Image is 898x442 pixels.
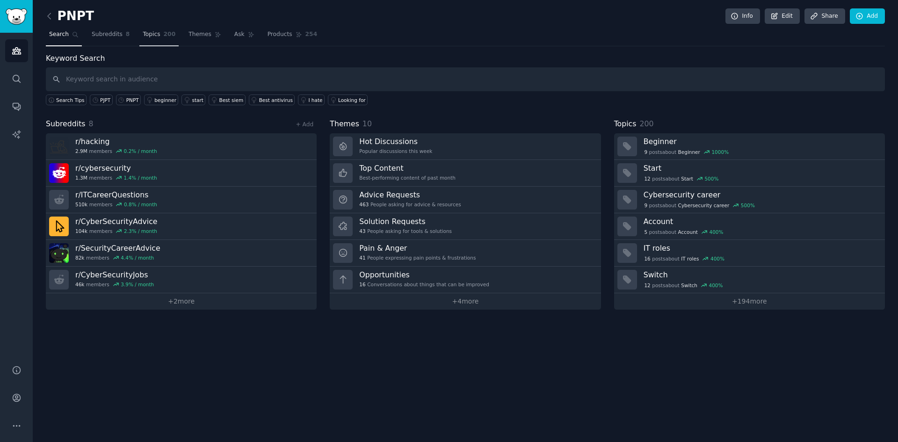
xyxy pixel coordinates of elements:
div: post s about [644,148,730,156]
button: Search Tips [46,94,87,105]
div: 1.4 % / month [124,174,157,181]
div: PNPT [126,97,139,103]
a: Subreddits8 [88,27,133,46]
div: People asking for advice & resources [359,201,461,208]
h3: r/ ITCareerQuestions [75,190,157,200]
h3: Beginner [644,137,878,146]
span: 16 [359,281,365,288]
div: 500 % [704,175,718,182]
span: 12 [644,282,650,289]
h3: r/ cybersecurity [75,163,157,173]
span: IT roles [681,255,699,262]
img: SecurityCareerAdvice [49,243,69,263]
div: 400 % [710,255,724,262]
div: People expressing pain points & frustrations [359,254,476,261]
a: +4more [330,293,601,310]
div: Best siem [219,97,243,103]
div: Conversations about things that can be improved [359,281,489,288]
span: Beginner [678,149,700,155]
div: members [75,174,157,181]
a: Looking for [328,94,368,105]
span: 9 [644,149,647,155]
h3: r/ CyberSecurityAdvice [75,217,158,226]
a: Share [804,8,845,24]
div: 1000 % [711,149,729,155]
div: post s about [644,228,724,236]
span: 12 [644,175,650,182]
a: Solution Requests43People asking for tools & solutions [330,213,601,240]
a: Cybersecurity career9postsaboutCybersecurity career500% [614,187,885,213]
span: 43 [359,228,365,234]
div: Looking for [338,97,366,103]
div: 2.3 % / month [124,228,157,234]
div: Best-performing content of past month [359,174,456,181]
span: 200 [639,119,653,128]
span: 254 [305,30,318,39]
img: GummySearch logo [6,8,27,25]
span: Ask [234,30,245,39]
a: Opportunities16Conversations about things that can be improved [330,267,601,293]
a: Pain & Anger41People expressing pain points & frustrations [330,240,601,267]
span: 41 [359,254,365,261]
a: r/ITCareerQuestions510kmembers0.8% / month [46,187,317,213]
a: Top ContentBest-performing content of past month [330,160,601,187]
span: 463 [359,201,369,208]
h3: Advice Requests [359,190,461,200]
a: I hate [298,94,325,105]
a: Topics200 [139,27,179,46]
span: Themes [188,30,211,39]
div: post s about [644,174,720,183]
span: 8 [89,119,94,128]
span: Switch [681,282,697,289]
label: Keyword Search [46,54,105,63]
a: Themes [185,27,224,46]
h3: Switch [644,270,878,280]
span: 16 [644,255,650,262]
a: Best siem [209,94,245,105]
span: 2.9M [75,148,87,154]
span: Subreddits [92,30,123,39]
div: members [75,254,160,261]
a: + Add [296,121,313,128]
a: r/CyberSecurityJobs46kmembers3.9% / month [46,267,317,293]
div: members [75,281,154,288]
a: Advice Requests463People asking for advice & resources [330,187,601,213]
div: post s about [644,254,725,263]
a: Ask [231,27,258,46]
a: PJPT [90,94,113,105]
a: Hot DiscussionsPopular discussions this week [330,133,601,160]
a: Products254 [264,27,320,46]
div: 500 % [741,202,755,209]
span: Topics [614,118,637,130]
span: 200 [164,30,176,39]
h3: Pain & Anger [359,243,476,253]
span: Topics [143,30,160,39]
img: hacking [49,137,69,156]
a: Start12postsaboutStart500% [614,160,885,187]
h3: Solution Requests [359,217,452,226]
div: 3.9 % / month [121,281,154,288]
h3: Hot Discussions [359,137,432,146]
span: 8 [126,30,130,39]
a: Add [850,8,885,24]
div: PJPT [100,97,110,103]
span: Account [678,229,698,235]
div: People asking for tools & solutions [359,228,452,234]
input: Keyword search in audience [46,67,885,91]
h3: Start [644,163,878,173]
a: Switch12postsaboutSwitch400% [614,267,885,293]
h3: Account [644,217,878,226]
span: 1.3M [75,174,87,181]
div: beginner [154,97,176,103]
a: Account5postsaboutAccount400% [614,213,885,240]
span: 9 [644,202,647,209]
span: 82k [75,254,84,261]
div: 0.2 % / month [124,148,157,154]
div: 400 % [709,282,723,289]
div: members [75,148,157,154]
span: Cybersecurity career [678,202,730,209]
span: Products [268,30,292,39]
div: Popular discussions this week [359,148,432,154]
span: Search Tips [56,97,85,103]
div: post s about [644,201,756,210]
